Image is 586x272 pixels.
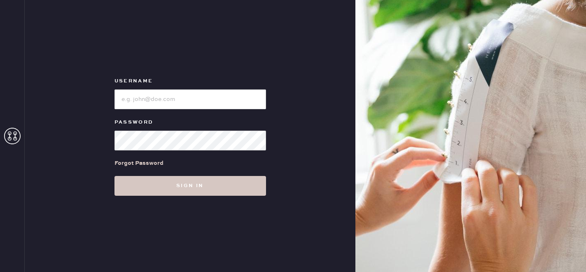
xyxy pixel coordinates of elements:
[114,89,266,109] input: e.g. john@doe.com
[114,150,163,176] a: Forgot Password
[114,176,266,196] button: Sign in
[114,76,266,86] label: Username
[114,117,266,127] label: Password
[114,159,163,168] div: Forgot Password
